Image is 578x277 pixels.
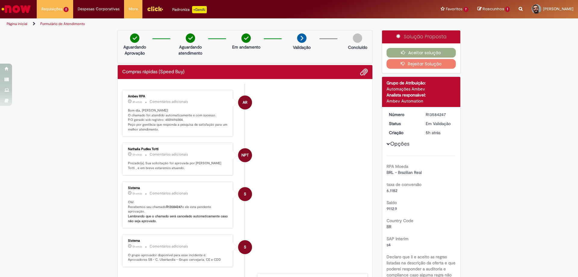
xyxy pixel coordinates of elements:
[166,205,182,209] b: R13584247
[128,214,229,223] b: Lembrando que o chamado será cancelado automaticamente caso não seja aprovado.
[238,240,252,254] div: System
[132,192,142,195] time: 01/10/2025 08:51:57
[387,48,456,58] button: Aceitar solução
[150,191,188,196] small: Comentários adicionais
[387,200,397,205] b: Saldo
[130,33,139,43] img: check-circle-green.png
[150,99,188,104] small: Comentários adicionais
[132,100,142,104] time: 01/10/2025 09:16:53
[464,7,469,12] span: 7
[7,21,27,26] a: Página inicial
[387,98,456,104] div: Ambev Automation
[186,33,195,43] img: check-circle-green.png
[387,86,456,92] div: Automações Ambev
[172,6,207,13] div: Padroniza
[147,4,163,13] img: click_logo_yellow_360x200.png
[132,153,142,156] span: 5h atrás
[244,187,246,201] span: S
[543,6,573,11] span: [PERSON_NAME]
[150,244,188,249] small: Comentários adicionais
[387,92,456,98] div: Analista responsável:
[132,245,142,248] span: 5h atrás
[176,44,205,56] p: Aguardando atendimento
[387,164,408,169] b: RPA Moeda
[384,121,421,127] dt: Status
[426,130,440,135] span: 5h atrás
[382,30,461,43] div: Solução Proposta
[483,6,504,12] span: Rascunhos
[232,44,260,50] p: Em andamento
[128,147,228,151] div: Nathalia Pudles Totti
[426,112,454,118] div: R13584247
[64,7,69,12] span: 2
[241,148,249,162] span: NPT
[132,100,142,104] span: 4h atrás
[128,95,228,98] div: Ambev RPA
[387,188,397,193] span: 6.1182
[122,69,185,75] h2: Compras rápidas (Speed Buy) Histórico de tíquete
[426,121,454,127] div: Em Validação
[238,96,252,109] div: Ambev RPA
[192,6,207,13] p: +GenAi
[387,80,456,86] div: Grupo de Atribuição:
[387,236,409,241] b: SAP Interim
[477,6,510,12] a: Rascunhos
[238,148,252,162] div: Nathalia Pudles Totti
[1,3,32,15] img: ServiceNow
[128,239,228,243] div: Sistema
[128,200,228,224] p: Olá! Recebemos seu chamado e ele esta pendente aprovação.
[128,161,228,170] p: Prezado(a), Sua solicitação foi aprovada por [PERSON_NAME] Totti , e em breve estaremos atuando.
[353,33,362,43] img: img-circle-grey.png
[5,18,381,30] ul: Trilhas de página
[128,108,228,132] p: Bom dia, [PERSON_NAME]! O chamado foi atendido automaticamente e com sucesso. P.O gerado sob regi...
[387,218,413,223] b: Country Code
[384,112,421,118] dt: Número
[387,206,397,211] span: 9112.9
[243,95,247,110] span: AR
[128,253,228,262] p: O grupo aprovador disponível para esse incidente é: Aprovadores SB - C. Uberlandia - Grupo cervej...
[120,44,149,56] p: Aguardando Aprovação
[150,152,188,157] small: Comentários adicionais
[384,130,421,136] dt: Criação
[128,186,228,190] div: Sistema
[129,6,138,12] span: More
[348,44,367,50] p: Concluído
[132,245,142,248] time: 01/10/2025 08:51:53
[387,224,391,229] span: BR
[387,242,391,247] span: s4
[505,7,510,12] span: 1
[241,33,251,43] img: check-circle-green.png
[244,240,246,254] span: S
[387,182,421,187] b: taxa de conversão
[78,6,120,12] span: Despesas Corporativas
[132,153,142,156] time: 01/10/2025 08:53:16
[297,33,306,43] img: arrow-next.png
[446,6,462,12] span: Favoritos
[40,21,85,26] a: Formulário de Atendimento
[426,130,454,136] div: 01/10/2025 08:51:43
[360,68,368,76] button: Adicionar anexos
[41,6,62,12] span: Requisições
[238,187,252,201] div: System
[132,192,142,195] span: 5h atrás
[426,130,440,135] time: 01/10/2025 08:51:43
[387,59,456,69] button: Rejeitar Solução
[387,170,422,175] span: BRL - Brazilian Real
[293,44,311,50] p: Validação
